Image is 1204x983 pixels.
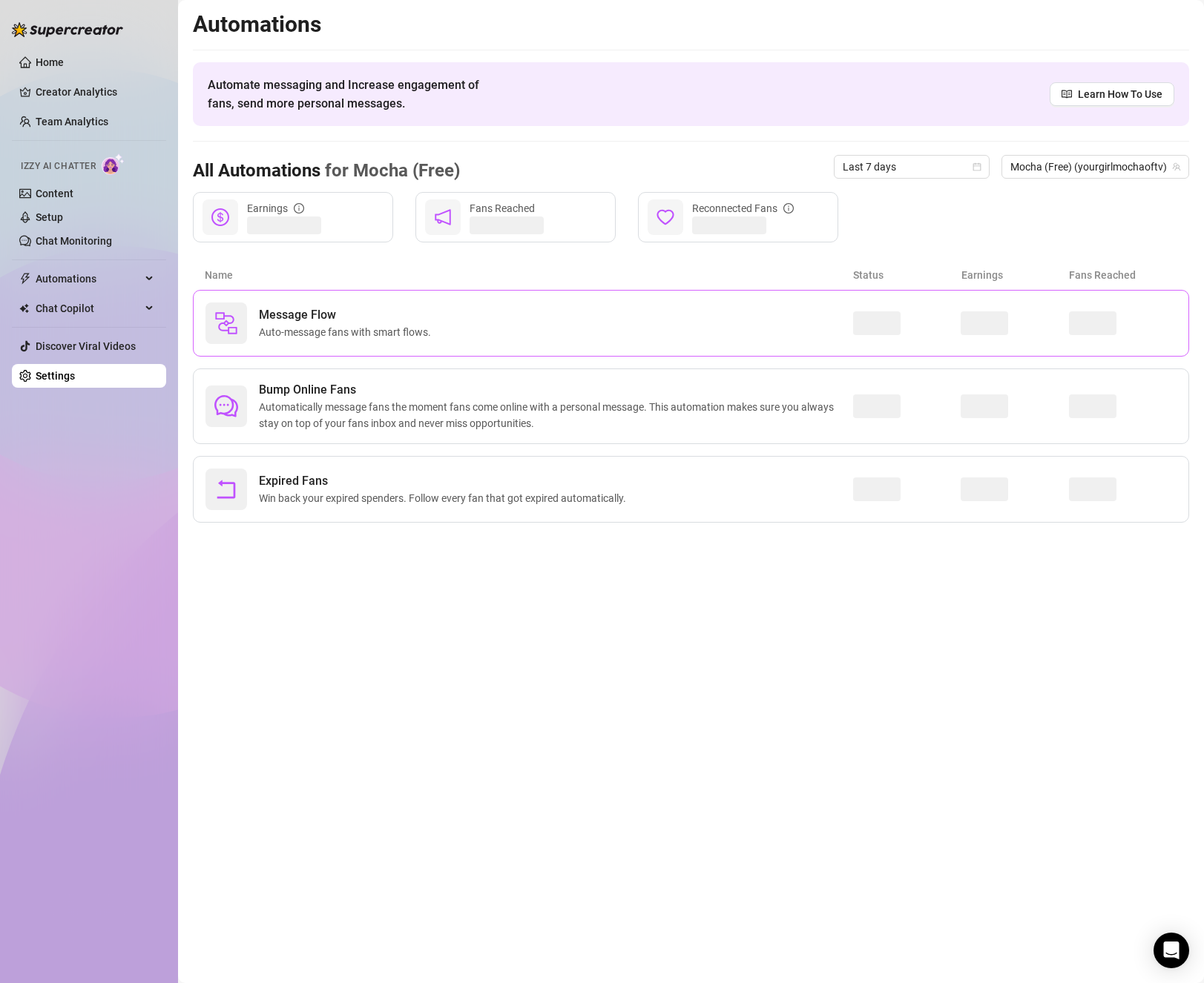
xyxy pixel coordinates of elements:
span: dollar [211,208,229,226]
span: Bump Online Fans [259,381,853,399]
a: Chat Monitoring [36,235,112,247]
article: Earnings [961,267,1070,283]
span: Fans Reached [470,202,535,214]
img: Chat Copilot [19,303,29,314]
span: Automations [36,267,141,291]
span: Learn How To Use [1078,86,1162,102]
a: Learn How To Use [1050,82,1174,106]
a: Home [36,56,64,68]
span: Automate messaging and Increase engagement of fans, send more personal messages. [208,76,493,113]
a: Creator Analytics [36,80,154,104]
span: comment [214,394,238,418]
img: logo-BBDzfeDw.svg [12,22,123,37]
span: info-circle [783,203,794,214]
h3: All Automations [193,159,460,183]
img: AI Chatter [102,153,125,175]
span: heart [657,208,674,226]
span: Win back your expired spenders. Follow every fan that got expired automatically. [259,490,632,506]
span: for Mocha (Free) [320,160,460,181]
span: thunderbolt [19,273,31,285]
img: svg%3e [214,311,238,335]
span: notification [434,208,452,226]
span: Mocha (Free) (yourgirlmochaoftv) [1010,156,1180,178]
div: Reconnected Fans [692,200,794,216]
h2: Automations [193,10,1189,39]
article: Status [853,267,961,283]
article: Name [205,267,853,283]
span: Chat Copilot [36,297,141,320]
span: team [1172,162,1181,171]
span: Last 7 days [843,156,981,178]
span: Automatically message fans the moment fans come online with a personal message. This automation m... [259,399,853,431]
span: Expired Fans [259,472,632,490]
a: Settings [36,370,75,382]
article: Fans Reached [1069,267,1177,283]
a: Discover Viral Videos [36,340,136,352]
a: Content [36,188,73,199]
a: Setup [36,211,63,223]
div: Open Intercom Messenger [1154,933,1189,968]
span: info-circle [294,203,304,214]
span: calendar [973,162,981,171]
a: Team Analytics [36,116,108,128]
div: Earnings [247,200,304,216]
span: read [1062,89,1072,99]
span: rollback [214,477,238,501]
span: Auto-message fans with smart flows. [259,324,437,340]
span: Message Flow [259,306,437,324]
span: Izzy AI Chatter [21,159,96,173]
